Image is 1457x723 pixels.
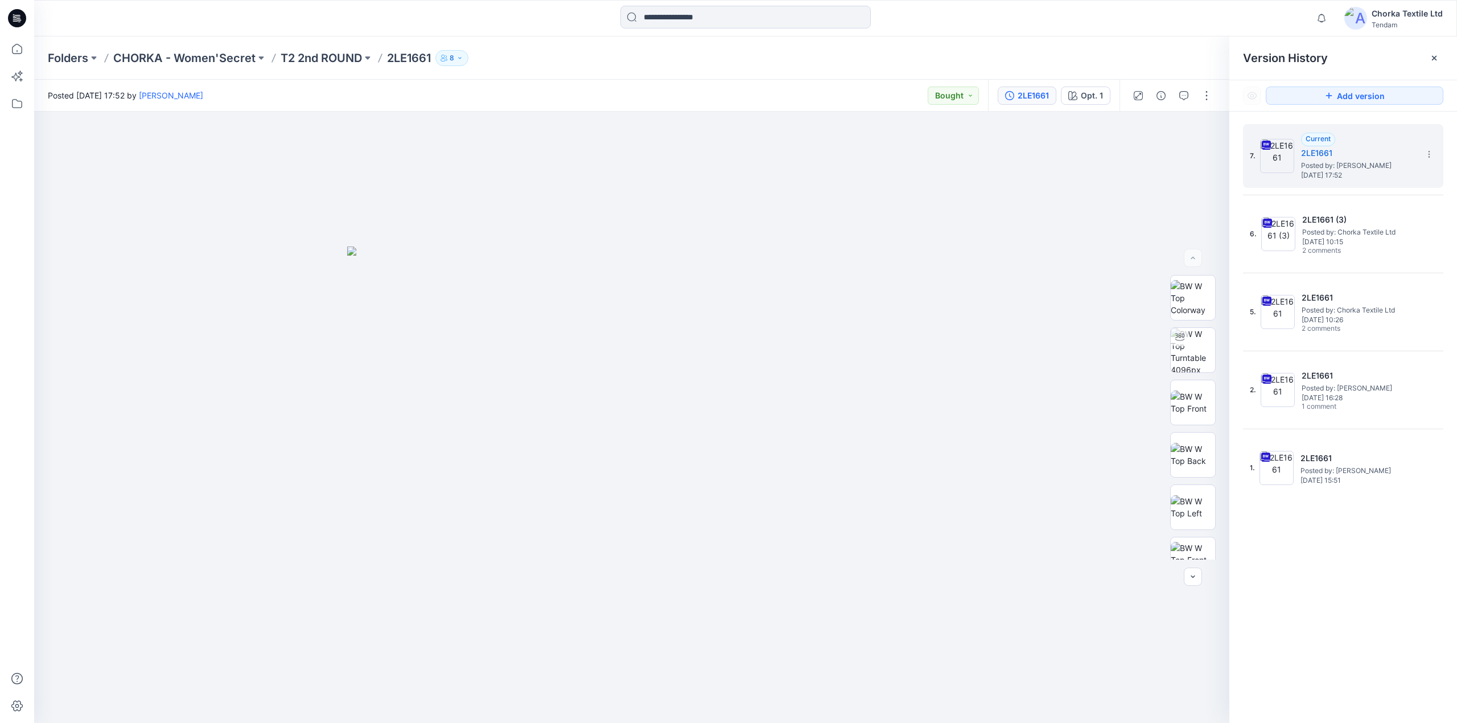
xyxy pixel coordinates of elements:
[450,52,454,64] p: 8
[1250,385,1256,395] span: 2.
[1250,307,1256,317] span: 5.
[1301,160,1415,171] span: Posted by: Marta Miquel
[1306,134,1331,143] span: Current
[1171,443,1215,467] img: BW W Top Back
[1250,463,1255,473] span: 1.
[1302,402,1381,412] span: 1 comment
[1302,316,1415,324] span: [DATE] 10:26
[1171,280,1215,316] img: BW W Top Colorway
[1430,54,1439,63] button: Close
[48,50,88,66] a: Folders
[281,50,362,66] a: T2 2nd ROUND
[1344,7,1367,30] img: avatar
[1302,324,1381,334] span: 2 comments
[1266,87,1443,105] button: Add version
[1372,20,1443,29] div: Tendam
[435,50,468,66] button: 8
[1301,146,1415,160] h5: 2LE1661
[1171,328,1215,372] img: BW W Top Turntable 4096px
[139,91,203,100] a: [PERSON_NAME]
[387,50,431,66] p: 2LE1661
[1250,151,1256,161] span: 7.
[1152,87,1170,105] button: Details
[1300,476,1414,484] span: [DATE] 15:51
[1302,247,1382,256] span: 2 comments
[1171,391,1215,414] img: BW W Top Front
[1302,383,1415,394] span: Posted by: Marta Miquel
[1372,7,1443,20] div: Chorka Textile Ltd
[1300,451,1414,465] h5: 2LE1661
[1302,238,1416,246] span: [DATE] 10:15
[1302,213,1416,227] h5: 2LE1661 (3)
[998,87,1056,105] button: 2LE1661
[1302,291,1415,305] h5: 2LE1661
[1301,171,1415,179] span: [DATE] 17:52
[1260,139,1294,173] img: 2LE1661
[48,89,203,101] span: Posted [DATE] 17:52 by
[1261,373,1295,407] img: 2LE1661
[1260,451,1294,485] img: 2LE1661
[1250,229,1257,239] span: 6.
[1081,89,1103,102] div: Opt. 1
[1171,542,1215,578] img: BW W Top Front Chest
[1300,465,1414,476] span: Posted by: Marta Miquel
[1061,87,1110,105] button: Opt. 1
[1171,495,1215,519] img: BW W Top Left
[113,50,256,66] a: CHORKA - Women'Secret
[1018,89,1049,102] div: 2LE1661
[1261,295,1295,329] img: 2LE1661
[1302,227,1416,238] span: Posted by: Chorka Textile Ltd
[1243,51,1328,65] span: Version History
[1302,369,1415,383] h5: 2LE1661
[347,247,916,723] img: eyJhbGciOiJIUzI1NiIsImtpZCI6IjAiLCJzbHQiOiJzZXMiLCJ0eXAiOiJKV1QifQ.eyJkYXRhIjp7InR5cGUiOiJzdG9yYW...
[1302,305,1415,316] span: Posted by: Chorka Textile Ltd
[1243,87,1261,105] button: Show Hidden Versions
[1261,217,1295,251] img: 2LE1661 (3)
[1302,394,1415,402] span: [DATE] 16:28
